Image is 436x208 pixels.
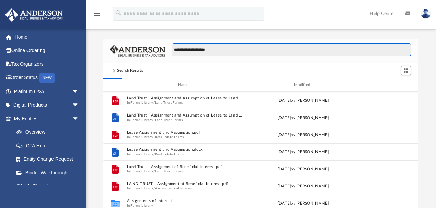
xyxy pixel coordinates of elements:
[421,9,431,19] img: User Pic
[153,152,155,157] span: /
[130,135,153,139] button: Forms Library
[245,115,361,121] div: [DATE] by [PERSON_NAME]
[130,186,153,191] button: Forms Library
[127,169,243,174] span: In
[72,112,86,126] span: arrow_drop_down
[245,166,361,172] div: [DATE] by [PERSON_NAME]
[130,101,153,105] button: Forms Library
[153,101,155,105] span: /
[93,13,101,18] a: menu
[115,9,122,17] i: search
[3,8,65,22] img: Anderson Advisors Platinum Portal
[5,71,89,85] a: Order StatusNEW
[130,169,153,174] button: Forms Library
[153,169,155,174] span: /
[130,204,153,208] button: Forms Library
[127,101,243,105] span: In
[155,152,184,157] button: Real Estate Forms
[10,180,86,193] a: My Blueprint
[155,186,193,191] button: Assignments of Interest
[364,82,412,88] div: id
[5,57,89,71] a: Tax Organizers
[245,98,361,104] div: [DATE] by [PERSON_NAME]
[153,186,155,191] span: /
[155,135,184,139] button: Real Estate Forms
[72,98,86,112] span: arrow_drop_down
[172,43,411,56] input: Search files and folders
[5,30,89,44] a: Home
[5,98,89,112] a: Digital Productsarrow_drop_down
[127,148,243,152] button: Lease Assignment and Assumption.docx
[130,118,153,122] button: Forms Library
[117,68,143,74] div: Search Results
[127,186,243,191] span: In
[127,135,243,139] span: In
[127,204,243,208] span: In
[127,82,242,88] div: Name
[10,139,89,152] a: CTA Hub
[127,113,243,118] button: Land Trust - Assignment and Assumption of Lease to Land Trust.docx
[72,85,86,99] span: arrow_drop_down
[130,152,153,157] button: Forms Library
[5,112,89,125] a: My Entitiesarrow_drop_down
[106,82,124,88] div: id
[245,149,361,155] div: [DATE] by [PERSON_NAME]
[245,183,361,189] div: [DATE] by [PERSON_NAME]
[127,165,243,169] button: Land Trust - Assignment of Beneficial Interest.pdf
[401,66,411,75] button: Switch to Grid View
[5,85,89,98] a: Platinum Q&Aarrow_drop_down
[155,118,183,122] button: Land Trust Forms
[10,125,89,139] a: Overview
[127,118,243,122] span: In
[153,118,155,122] span: /
[127,131,243,135] button: Lease Assignment and Assumption.pdf
[155,101,183,105] button: Land Trust Forms
[127,182,243,186] button: LAND TRUST - Assignment of Beneficial Interest.pdf
[155,169,183,174] button: Land Trust Forms
[5,44,89,58] a: Online Ordering
[153,135,155,139] span: /
[245,82,361,88] div: Modified
[245,200,361,207] div: [DATE] by [PERSON_NAME]
[127,152,243,157] span: In
[39,73,55,83] div: NEW
[127,96,243,101] button: Land Trust - Assignment and Assumption of Lease to Land Trust (with instructions).pdf
[10,166,89,180] a: Binder Walkthrough
[245,132,361,138] div: [DATE] by [PERSON_NAME]
[93,10,101,18] i: menu
[127,199,243,204] button: Assignments of Interest
[10,152,89,166] a: Entity Change Request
